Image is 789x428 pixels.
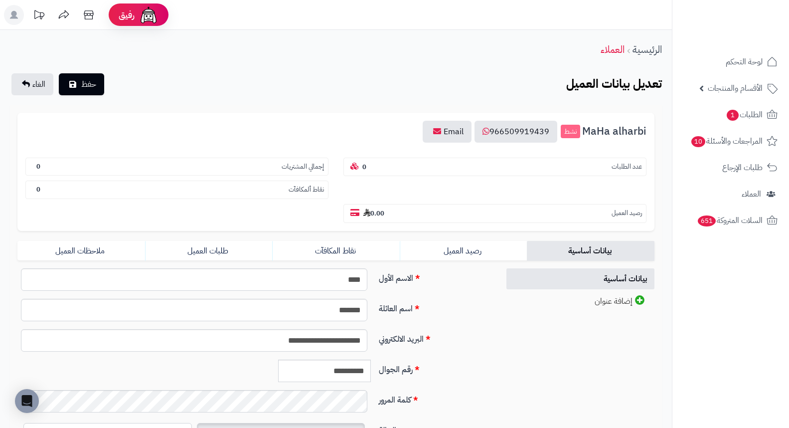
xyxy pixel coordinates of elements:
[289,185,324,195] small: نقاط ألمكافآت
[17,241,145,261] a: ملاحظات العميل
[26,5,51,27] a: تحديثات المنصة
[708,81,763,95] span: الأقسام والمنتجات
[678,129,783,153] a: المراجعات والأسئلة10
[506,290,654,312] a: إضافة عنوان
[582,126,646,137] span: MaHa alharbi
[632,42,662,57] a: الرئيسية
[612,209,642,218] small: رصيد العميل
[721,7,780,28] img: logo-2.png
[32,78,45,90] span: الغاء
[400,241,527,261] a: رصيد العميل
[375,360,495,376] label: رقم الجوال
[363,209,384,218] b: 0.00
[423,121,472,143] a: Email
[566,75,662,93] b: تعديل بيانات العميل
[601,42,625,57] a: العملاء
[81,78,96,90] span: حفظ
[36,162,40,171] b: 0
[690,134,763,148] span: المراجعات والأسئلة
[11,73,53,95] a: الغاء
[727,110,739,121] span: 1
[15,389,39,413] div: Open Intercom Messenger
[726,108,763,122] span: الطلبات
[139,5,158,25] img: ai-face.png
[375,268,495,284] label: الاسم الأول
[282,162,324,172] small: إجمالي المشتريات
[691,136,705,147] span: 10
[362,162,366,172] b: 0
[678,156,783,180] a: طلبات الإرجاع
[726,55,763,69] span: لوحة التحكم
[527,241,654,261] a: بيانات أساسية
[678,50,783,74] a: لوحة التحكم
[561,125,580,139] small: نشط
[678,103,783,127] a: الطلبات1
[375,299,495,315] label: اسم العائلة
[742,187,761,201] span: العملاء
[612,162,642,172] small: عدد الطلبات
[678,209,783,232] a: السلات المتروكة651
[678,182,783,206] a: العملاء
[36,185,40,194] b: 0
[119,9,135,21] span: رفيق
[59,73,104,95] button: حفظ
[375,329,495,345] label: البريد الالكتروني
[145,241,273,261] a: طلبات العميل
[272,241,400,261] a: نقاط المكافآت
[698,215,716,226] span: 651
[722,161,763,175] span: طلبات الإرجاع
[474,121,557,143] a: 966509919439
[375,390,495,406] label: كلمة المرور
[506,268,654,290] a: بيانات أساسية
[697,214,763,227] span: السلات المتروكة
